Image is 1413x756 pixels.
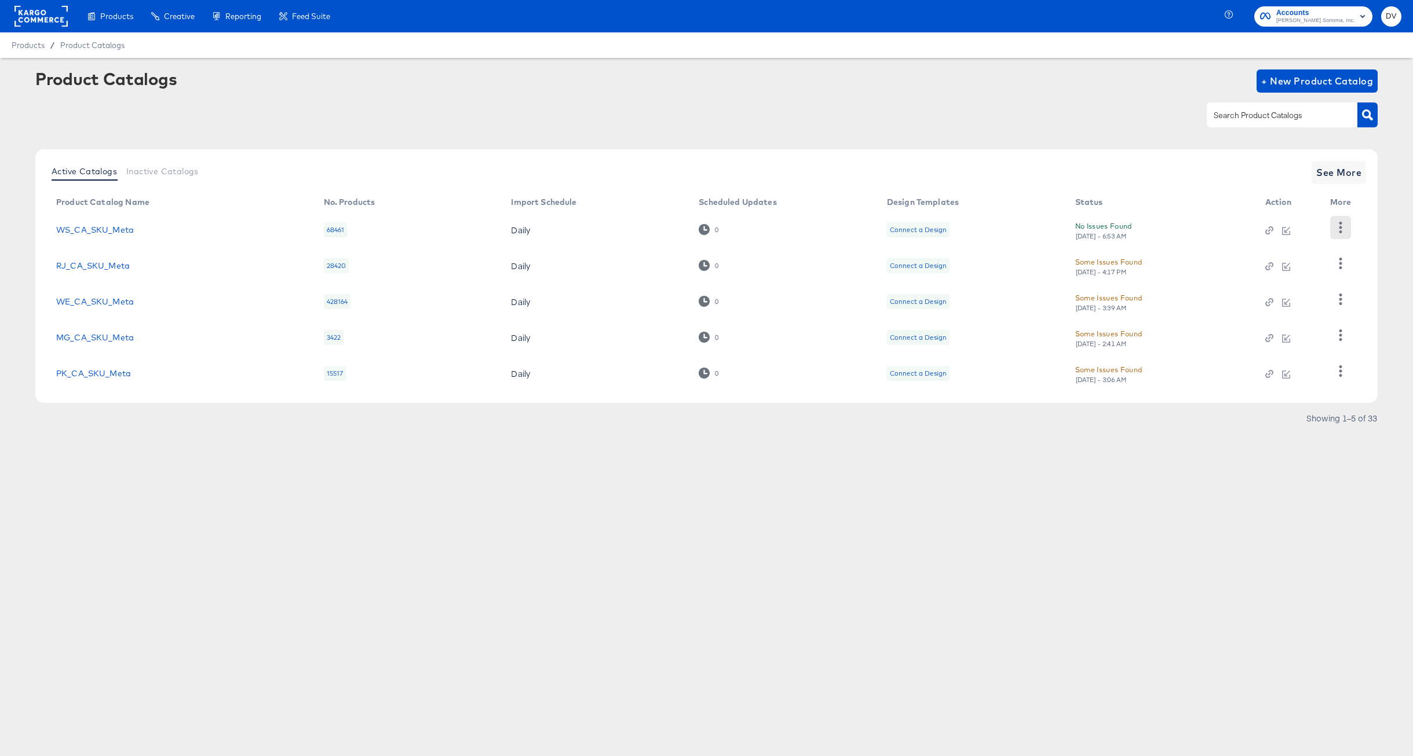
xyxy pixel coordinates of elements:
button: Accounts[PERSON_NAME] Sonoma, Inc. [1254,6,1372,27]
th: More [1321,193,1365,212]
td: Daily [502,212,689,248]
div: Some Issues Found [1075,328,1142,340]
a: RJ_CA_SKU_Meta [56,261,130,270]
div: Connect a Design [887,294,950,309]
div: 3422 [324,330,344,345]
div: 0 [714,369,719,377]
a: PK_CA_SKU_Meta [56,369,131,378]
div: Connect a Design [887,222,950,237]
div: Some Issues Found [1075,256,1142,268]
a: MG_CA_SKU_Meta [56,333,134,342]
div: 68461 [324,222,348,237]
div: Connect a Design [890,297,947,306]
div: 0 [714,226,719,234]
th: Status [1066,193,1256,212]
div: 0 [714,262,719,270]
span: DV [1386,10,1397,23]
td: Daily [502,284,689,320]
div: 15517 [324,366,346,381]
a: Product Catalogs [60,41,125,50]
td: Daily [502,248,689,284]
div: No. Products [324,197,375,207]
span: Accounts [1276,7,1355,19]
div: Connect a Design [887,330,950,345]
td: Daily [502,355,689,391]
div: Import Schedule [511,197,576,207]
div: 0 [699,224,719,235]
th: Action [1256,193,1321,212]
div: 0 [714,298,719,306]
div: Connect a Design [887,366,950,381]
span: Inactive Catalogs [126,167,199,176]
div: [DATE] - 2:41 AM [1075,340,1127,348]
div: 28420 [324,258,349,273]
div: Showing 1–5 of 33 [1306,414,1378,422]
td: Daily [502,320,689,355]
div: Product Catalogs [35,69,177,88]
a: WS_CA_SKU_Meta [56,225,134,234]
div: Connect a Design [890,225,947,234]
span: Creative [164,12,195,21]
span: See More [1316,164,1361,181]
span: + New Product Catalog [1261,73,1373,89]
div: Some Issues Found [1075,364,1142,376]
div: [DATE] - 3:06 AM [1075,376,1127,384]
div: Product Catalog Name [56,197,149,207]
input: Search Product Catalogs [1211,109,1335,122]
div: Connect a Design [890,369,947,378]
div: Connect a Design [890,261,947,270]
span: Active Catalogs [52,167,117,176]
a: WE_CA_SKU_Meta [56,297,134,306]
div: Design Templates [887,197,959,207]
div: Connect a Design [887,258,950,273]
div: Connect a Design [890,333,947,342]
button: Some Issues Found[DATE] - 3:39 AM [1075,292,1142,312]
button: + New Product Catalog [1257,69,1378,93]
div: 0 [714,333,719,342]
button: See More [1312,161,1366,184]
span: Products [12,41,45,50]
div: Scheduled Updates [699,197,777,207]
button: Some Issues Found[DATE] - 3:06 AM [1075,364,1142,384]
button: Some Issues Found[DATE] - 4:17 PM [1075,256,1142,276]
button: DV [1381,6,1401,27]
span: Feed Suite [292,12,330,21]
div: [DATE] - 3:39 AM [1075,304,1127,312]
div: Some Issues Found [1075,292,1142,304]
div: 0 [699,332,719,343]
div: 428164 [324,294,351,309]
div: [DATE] - 4:17 PM [1075,268,1127,276]
span: / [45,41,60,50]
span: Products [100,12,133,21]
span: Reporting [225,12,261,21]
div: 0 [699,260,719,271]
div: 0 [699,368,719,379]
button: Some Issues Found[DATE] - 2:41 AM [1075,328,1142,348]
span: [PERSON_NAME] Sonoma, Inc. [1276,16,1355,25]
div: 0 [699,296,719,307]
